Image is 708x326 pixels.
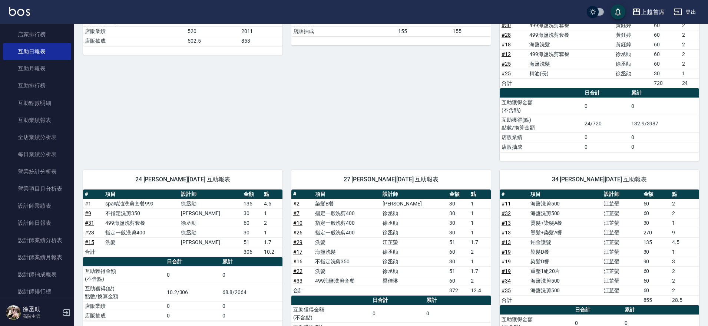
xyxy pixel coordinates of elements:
[671,5,699,19] button: 登出
[242,218,262,228] td: 60
[3,232,71,249] a: 設計師業績分析表
[527,20,614,30] td: 499海鹽洗剪套餐
[642,247,671,257] td: 30
[573,305,623,315] th: 日合計
[502,32,511,38] a: #28
[583,98,629,115] td: 0
[527,49,614,59] td: 499海鹽洗剪套餐
[293,210,300,216] a: #7
[239,36,282,46] td: 853
[642,190,671,199] th: 金額
[680,49,699,59] td: 2
[583,115,629,132] td: 24/720
[602,218,641,228] td: 江芷螢
[85,230,94,236] a: #23
[83,311,165,320] td: 店販抽成
[629,132,699,142] td: 0
[502,70,511,76] a: #25
[502,239,511,245] a: #13
[313,208,381,218] td: 指定一般洗剪400
[469,286,491,295] td: 12.4
[670,257,699,266] td: 3
[262,228,282,237] td: 1
[3,26,71,43] a: 店家排行榜
[103,199,179,208] td: spa精油洗剪套餐999
[165,266,221,284] td: 0
[291,286,313,295] td: 合計
[381,228,447,237] td: 徐丞勛
[3,129,71,146] a: 全店業績分析表
[602,228,641,237] td: 江芷螢
[3,43,71,60] a: 互助日報表
[469,247,491,257] td: 2
[242,199,262,208] td: 135
[371,296,424,305] th: 日合計
[500,115,583,132] td: 互助獲得(點) 點數/換算金額
[221,311,282,320] td: 0
[424,296,491,305] th: 累計
[529,237,602,247] td: 鉑金護髮
[103,208,179,218] td: 不指定洗剪350
[614,59,652,69] td: 徐丞勛
[262,199,282,208] td: 4.5
[502,220,511,226] a: #13
[527,69,614,78] td: 精油(長)
[502,22,511,28] a: #30
[92,176,274,183] span: 24 [PERSON_NAME][DATE] 互助報表
[186,26,239,36] td: 520
[239,26,282,36] td: 2011
[85,220,94,226] a: #31
[242,208,262,218] td: 30
[3,283,71,300] a: 設計師排行榜
[179,237,242,247] td: [PERSON_NAME]
[602,266,641,276] td: 江芷螢
[629,4,668,20] button: 上越首席
[3,266,71,283] a: 設計師抽成報表
[165,311,221,320] td: 0
[371,305,424,322] td: 0
[670,218,699,228] td: 1
[447,228,469,237] td: 30
[527,59,614,69] td: 海鹽洗髮
[313,190,381,199] th: 項目
[313,247,381,257] td: 海鹽洗髮
[293,278,302,284] a: #33
[583,132,629,142] td: 0
[83,266,165,284] td: 互助獲得金額 (不含點)
[9,7,30,16] img: Logo
[447,190,469,199] th: 金額
[652,49,680,59] td: 60
[6,305,21,320] img: Person
[313,276,381,286] td: 499海鹽洗剪套餐
[500,295,529,305] td: 合計
[83,257,282,321] table: a dense table
[242,247,262,257] td: 306
[262,218,282,228] td: 2
[652,78,680,88] td: 720
[502,249,511,255] a: #19
[469,218,491,228] td: 1
[293,220,302,226] a: #10
[447,208,469,218] td: 30
[502,230,511,236] a: #13
[313,218,381,228] td: 指定一般洗剪400
[642,295,671,305] td: 855
[262,208,282,218] td: 1
[85,210,91,216] a: #9
[652,30,680,40] td: 60
[642,257,671,266] td: 90
[680,30,699,40] td: 2
[500,190,529,199] th: #
[221,301,282,311] td: 0
[529,266,602,276] td: 重整1組20片
[313,266,381,276] td: 洗髮
[3,163,71,180] a: 營業統計分析表
[529,247,602,257] td: 染髮D餐
[614,69,652,78] td: 徐丞勛
[447,199,469,208] td: 30
[642,208,671,218] td: 60
[186,36,239,46] td: 502.5
[3,77,71,94] a: 互助排行榜
[103,228,179,237] td: 指定一般洗剪400
[179,199,242,208] td: 徐丞勛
